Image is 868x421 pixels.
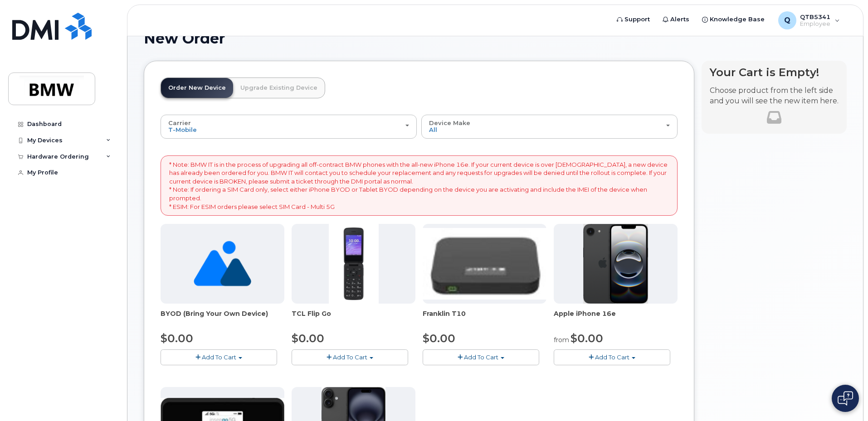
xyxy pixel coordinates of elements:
[423,228,546,300] img: t10.jpg
[421,115,678,138] button: Device Make All
[423,349,539,365] button: Add To Cart
[161,332,193,345] span: $0.00
[464,353,498,361] span: Add To Cart
[168,126,197,133] span: T-Mobile
[329,224,379,304] img: TCL_FLIP_MODE.jpg
[144,30,847,46] h1: New Order
[161,115,417,138] button: Carrier T-Mobile
[292,349,408,365] button: Add To Cart
[423,309,546,327] div: Franklin T10
[161,78,233,98] a: Order New Device
[554,349,670,365] button: Add To Cart
[583,224,649,304] img: iphone16e.png
[554,309,678,327] div: Apple iPhone 16e
[670,15,689,24] span: Alerts
[800,20,830,28] span: Employee
[772,11,846,29] div: QTB5341
[168,119,191,126] span: Carrier
[696,10,771,29] a: Knowledge Base
[595,353,629,361] span: Add To Cart
[233,78,325,98] a: Upgrade Existing Device
[710,86,839,106] p: Choose product from the left side and you will see the new item here.
[202,353,236,361] span: Add To Cart
[554,336,569,344] small: from
[429,126,437,133] span: All
[292,309,415,327] div: TCL Flip Go
[423,332,455,345] span: $0.00
[161,349,277,365] button: Add To Cart
[710,66,839,78] h4: Your Cart is Empty!
[838,391,853,406] img: Open chat
[610,10,656,29] a: Support
[710,15,765,24] span: Knowledge Base
[800,13,830,20] span: QTB5341
[656,10,696,29] a: Alerts
[161,309,284,327] div: BYOD (Bring Your Own Device)
[333,353,367,361] span: Add To Cart
[194,224,251,304] img: no_image_found-2caef05468ed5679b831cfe6fc140e25e0c280774317ffc20a367ab7fd17291e.png
[429,119,470,126] span: Device Make
[624,15,650,24] span: Support
[571,332,603,345] span: $0.00
[169,160,669,211] p: * Note: BMW IT is in the process of upgrading all off-contract BMW phones with the all-new iPhone...
[784,15,790,26] span: Q
[292,332,324,345] span: $0.00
